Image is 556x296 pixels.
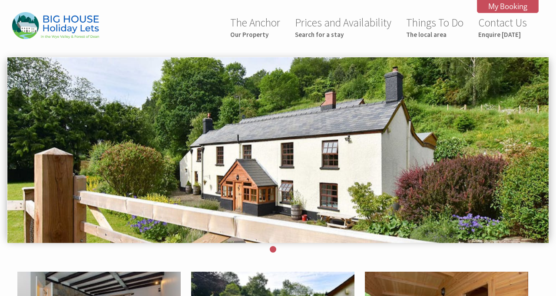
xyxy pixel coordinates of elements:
small: Enquire [DATE] [478,30,527,39]
a: The AnchorOur Property [230,16,280,39]
small: The local area [406,30,463,39]
a: Prices and AvailabilitySearch for a stay [295,16,391,39]
small: Our Property [230,30,280,39]
img: The Anchor [12,12,99,39]
a: Things To DoThe local area [406,16,463,39]
a: Contact UsEnquire [DATE] [478,16,527,39]
small: Search for a stay [295,30,391,39]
